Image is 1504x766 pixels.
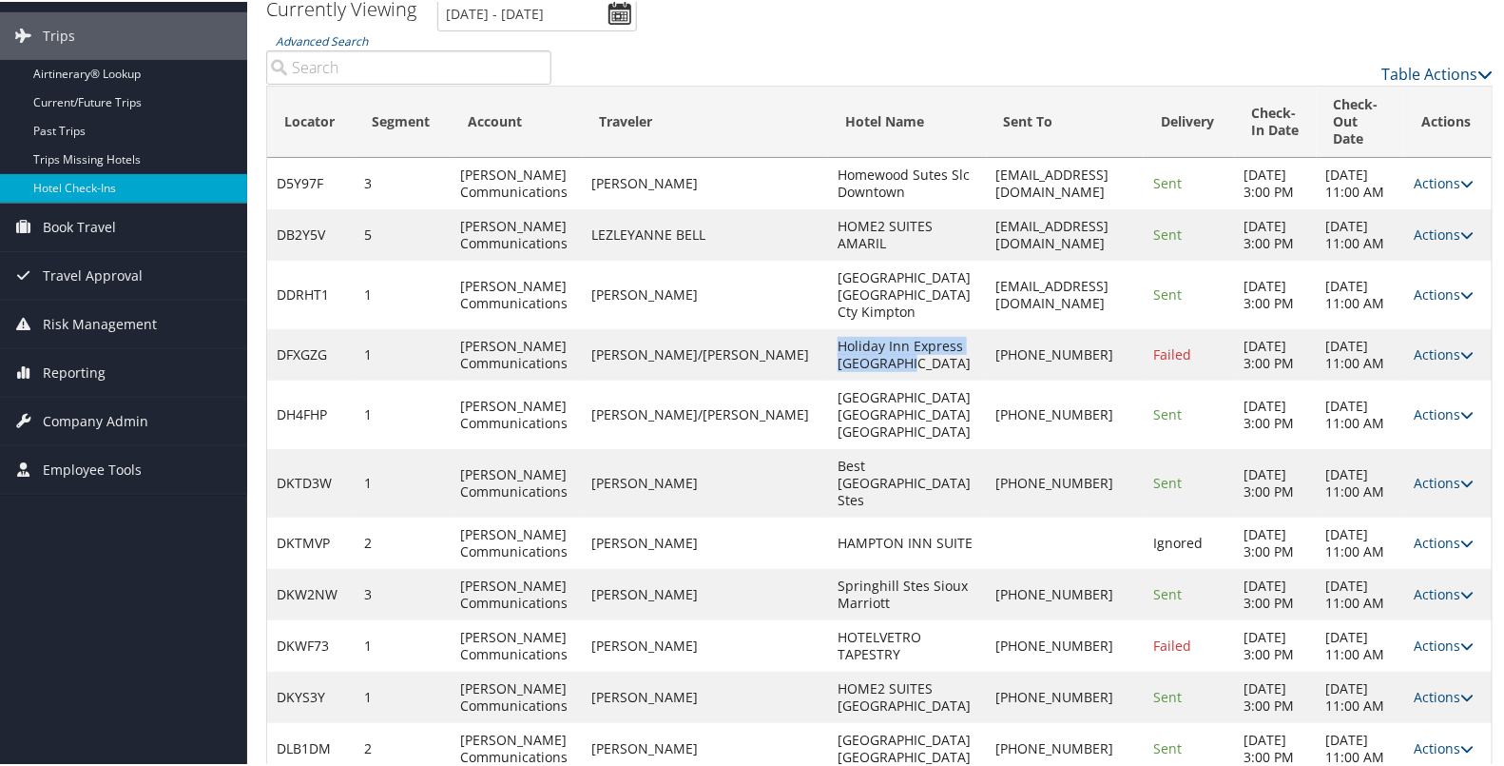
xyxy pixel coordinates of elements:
[1235,567,1317,619] td: [DATE] 3:00 PM
[356,156,452,207] td: 3
[828,670,986,721] td: HOME2 SUITES [GEOGRAPHIC_DATA]
[451,516,582,567] td: [PERSON_NAME] Communications
[267,619,356,670] td: DKWF73
[987,447,1144,516] td: [PHONE_NUMBER]
[1153,686,1182,704] span: Sent
[987,207,1144,259] td: [EMAIL_ADDRESS][DOMAIN_NAME]
[583,379,829,447] td: [PERSON_NAME]/[PERSON_NAME]
[1317,567,1405,619] td: [DATE] 11:00 AM
[583,327,829,379] td: [PERSON_NAME]/[PERSON_NAME]
[583,207,829,259] td: LEZLEYANNE BELL
[1317,447,1405,516] td: [DATE] 11:00 AM
[583,156,829,207] td: [PERSON_NAME]
[1235,447,1317,516] td: [DATE] 3:00 PM
[828,259,986,327] td: [GEOGRAPHIC_DATA] [GEOGRAPHIC_DATA] Cty Kimpton
[1153,403,1182,422] span: Sent
[1153,224,1182,242] span: Sent
[356,670,452,721] td: 1
[1153,635,1191,653] span: Failed
[583,516,829,567] td: [PERSON_NAME]
[43,299,157,346] span: Risk Management
[451,447,582,516] td: [PERSON_NAME] Communications
[987,259,1144,327] td: [EMAIL_ADDRESS][DOMAIN_NAME]
[987,85,1144,156] th: Sent To: activate to sort column ascending
[987,670,1144,721] td: [PHONE_NUMBER]
[583,85,829,156] th: Traveler: activate to sort column ascending
[43,250,143,298] span: Travel Approval
[828,619,986,670] td: HOTELVETRO TAPESTRY
[43,202,116,249] span: Book Travel
[828,327,986,379] td: Holiday Inn Express [GEOGRAPHIC_DATA]
[1153,532,1203,550] span: Ignored
[267,85,356,156] th: Locator: activate to sort column ascending
[1153,583,1182,601] span: Sent
[451,327,582,379] td: [PERSON_NAME] Communications
[43,396,148,443] span: Company Admin
[1414,532,1474,550] a: Actions
[1414,635,1474,653] a: Actions
[43,444,142,492] span: Employee Tools
[1414,344,1474,362] a: Actions
[1414,172,1474,190] a: Actions
[828,567,986,619] td: Springhill Stes Sioux Marriott
[1235,619,1317,670] td: [DATE] 3:00 PM
[1153,737,1182,756] span: Sent
[583,670,829,721] td: [PERSON_NAME]
[828,156,986,207] td: Homewood Sutes Slc Downtown
[1235,156,1317,207] td: [DATE] 3:00 PM
[1153,172,1182,190] span: Sent
[356,447,452,516] td: 1
[583,567,829,619] td: [PERSON_NAME]
[356,619,452,670] td: 1
[356,85,452,156] th: Segment: activate to sort column ascending
[1235,670,1317,721] td: [DATE] 3:00 PM
[987,379,1144,447] td: [PHONE_NUMBER]
[267,567,356,619] td: DKW2NW
[583,619,829,670] td: [PERSON_NAME]
[1153,284,1182,302] span: Sent
[1317,259,1405,327] td: [DATE] 11:00 AM
[356,379,452,447] td: 1
[267,207,356,259] td: DB2Y5V
[987,327,1144,379] td: [PHONE_NUMBER]
[1317,327,1405,379] td: [DATE] 11:00 AM
[356,259,452,327] td: 1
[1414,737,1474,756] a: Actions
[356,207,452,259] td: 5
[267,516,356,567] td: DKTMVP
[1414,686,1474,704] a: Actions
[1414,284,1474,302] a: Actions
[1414,472,1474,490] a: Actions
[451,670,582,721] td: [PERSON_NAME] Communications
[583,447,829,516] td: [PERSON_NAME]
[267,327,356,379] td: DFXGZG
[987,619,1144,670] td: [PHONE_NUMBER]
[828,516,986,567] td: HAMPTON INN SUITE
[267,447,356,516] td: DKTD3W
[1414,583,1474,601] a: Actions
[356,567,452,619] td: 3
[828,447,986,516] td: Best [GEOGRAPHIC_DATA] Stes
[451,85,582,156] th: Account: activate to sort column ascending
[828,207,986,259] td: HOME2 SUITES AMARIL
[276,31,368,48] a: Advanced Search
[1153,344,1191,362] span: Failed
[266,49,551,83] input: Advanced Search
[987,567,1144,619] td: [PHONE_NUMBER]
[987,156,1144,207] td: [EMAIL_ADDRESS][DOMAIN_NAME]
[451,619,582,670] td: [PERSON_NAME] Communications
[1414,224,1474,242] a: Actions
[1317,85,1405,156] th: Check-Out Date: activate to sort column ascending
[451,379,582,447] td: [PERSON_NAME] Communications
[267,379,356,447] td: DH4FHP
[828,85,986,156] th: Hotel Name: activate to sort column ascending
[1414,403,1474,422] a: Actions
[828,379,986,447] td: [GEOGRAPHIC_DATA] [GEOGRAPHIC_DATA] [GEOGRAPHIC_DATA]
[583,259,829,327] td: [PERSON_NAME]
[1404,85,1492,156] th: Actions
[1153,472,1182,490] span: Sent
[267,670,356,721] td: DKYS3Y
[356,516,452,567] td: 2
[451,259,582,327] td: [PERSON_NAME] Communications
[356,327,452,379] td: 1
